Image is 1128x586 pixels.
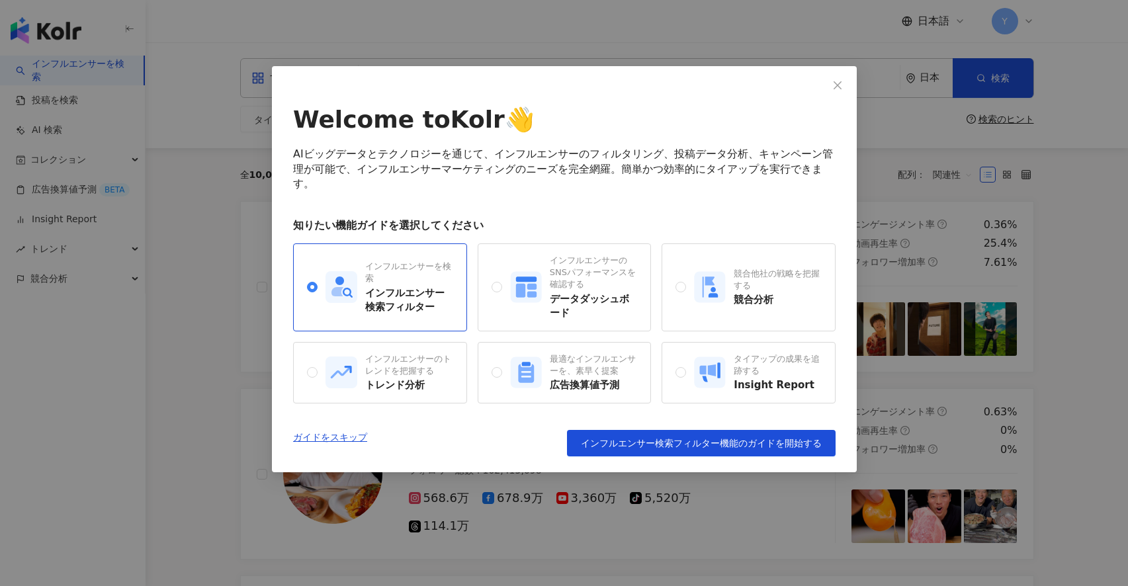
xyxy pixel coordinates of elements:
[734,378,821,392] div: Insight Report
[293,218,836,233] div: 知りたい機能ガイドを選択してください
[365,353,453,377] div: インフルエンサーのトレンドを把握する
[365,286,453,314] div: インフルエンサー検索フィルター
[365,261,453,284] div: インフルエンサーを検索
[734,268,821,292] div: 競合他社の戦略を把握する
[734,353,821,377] div: タイアップの成果を追跡する
[832,80,843,91] span: close
[549,292,636,320] div: データダッシュボード
[567,430,836,456] button: インフルエンサー検索フィルター機能のガイドを開始する
[293,103,836,136] div: Welcome to Kolr 👋
[549,255,636,291] div: インフルエンサーのSNSパフォーマンスを確認する
[734,293,821,307] div: 競合分析
[293,147,836,191] div: AIビッグデータとテクノロジーを通じて、インフルエンサーのフィルタリング、投稿データ分析、キャンペーン管理が可能で、インフルエンサーマーケティングのニーズを完全網羅。簡単かつ効率的にタイアップを...
[824,72,851,99] button: Close
[581,438,822,448] span: インフルエンサー検索フィルター機能のガイドを開始する
[549,378,636,392] div: 広告換算値予測
[293,430,367,456] a: ガイドをスキップ
[365,378,453,392] div: トレンド分析
[549,353,636,377] div: 最適なインフルエンサーを、素早く提案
